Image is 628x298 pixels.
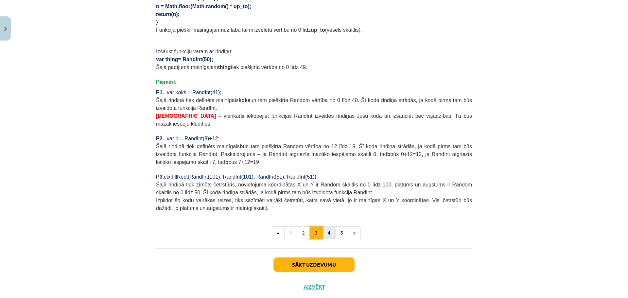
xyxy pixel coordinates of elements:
[238,97,250,103] b: koks
[156,144,472,165] span: Šajā rindiņā tiek definēts mainīgais un tam piešķirta Random vērtība no 12 līdz 19. Šī koda rindi...
[240,144,243,149] b: b
[348,226,361,239] button: »
[163,90,164,95] span: .
[164,174,318,180] span: ctx.fillRect(RandInt(101), RandInt(101), RandInt(51), RandInt(51));
[156,79,177,85] span: Piemēri:
[156,198,472,211] span: Izpildot šo kodu vairākas reizes, tiks sazīmēti vairāki četrstūri, katrs savā vietā, jo ir mainīg...
[156,226,472,239] nav: Page navigation example
[284,226,297,239] button: 1
[156,174,164,180] span: P3.
[156,19,158,25] span: }
[156,182,472,195] span: Šajā rindiņā tiek zīmēts četrstūris, novietojuma koordinātas X un Y ir Random skaitlis no 0 līdz ...
[163,136,164,141] span: .
[167,136,219,141] span: var b = RandInt(8)+12;
[311,27,325,33] b: up_to
[4,27,7,31] img: icon-close-lesson-0947bae3869378f0d4975bcd49f059093ad1ed9edebbc8119c70593378902aed.svg
[323,226,336,239] button: 4
[156,113,216,119] span: [DEMOGRAPHIC_DATA]
[156,90,163,95] span: P1
[225,159,229,165] b: b
[220,27,224,33] b: n
[335,226,348,239] button: 5
[302,284,326,290] button: Aizvērt
[167,90,221,95] span: var koks = RandInt(41);
[156,49,233,54] span: Izsaukt funkciju varam ar rindiņu:
[156,57,213,62] span: var thing= RandInt(50);
[156,97,472,111] span: Šajā rindiņā tiek definēts mainīgais un tam piešķirta Random vērtība no 0 līdz 40. Šī koda rindiņ...
[387,151,391,157] b: b
[218,64,231,70] b: thing
[156,4,251,9] span: n = Math.floor(Math.random() * up_to);
[310,226,323,239] button: 3
[156,64,307,70] span: Šajā gadījumā mainīgajam tiek piešķirta vērtība no 0 līdz 49.
[156,113,472,127] span: – vienkārši iekopējiet funkcijas RandInt izveides rindiņas Jūsu kodā un izsauciet pēc vajadzības....
[272,226,285,239] button: «
[297,226,310,239] button: 2
[156,27,362,33] span: Funkcija piešķir mainīgajam uz labu laimi izvēlētu vērtību no 0 līdz (vesels skaitlis).
[273,257,355,272] button: Sākt uzdevumu
[156,11,180,17] span: return(n);
[156,136,163,141] span: P2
